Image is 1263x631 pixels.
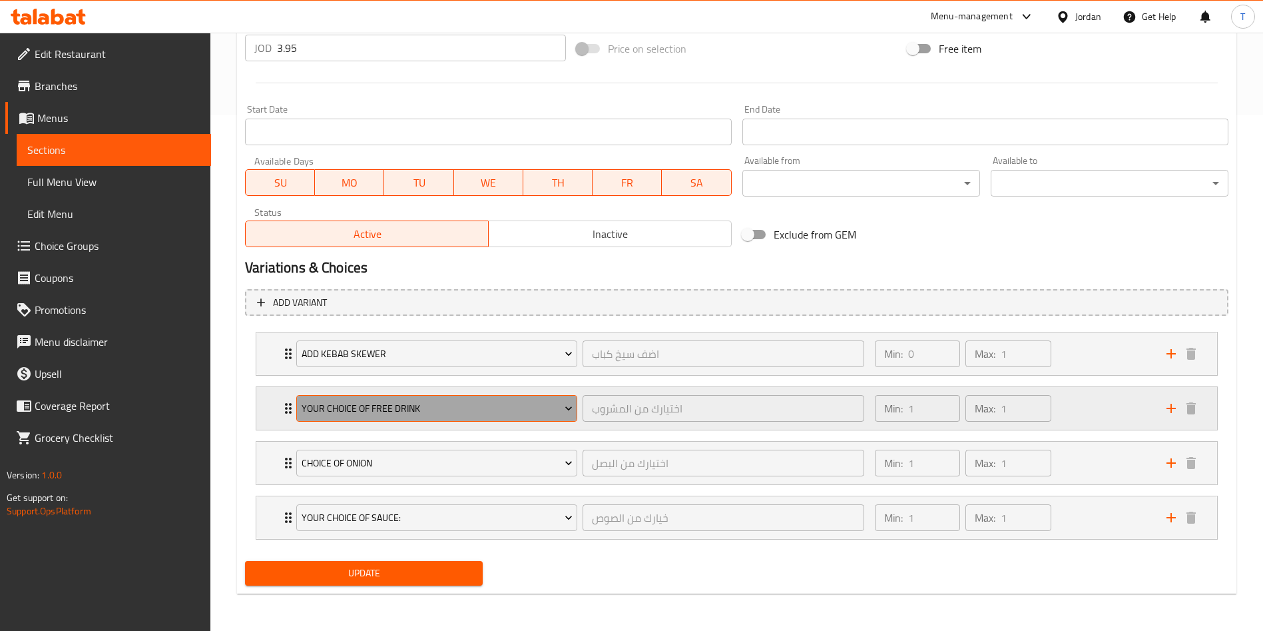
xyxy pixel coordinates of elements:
div: Menu-management [931,9,1013,25]
a: Choice Groups [5,230,211,262]
a: Coverage Report [5,390,211,422]
span: Grocery Checklist [35,430,200,446]
span: Get support on: [7,489,68,506]
button: delete [1181,398,1201,418]
span: MO [320,173,379,193]
span: T [1240,9,1245,24]
span: FR [598,173,656,193]
span: Edit Restaurant [35,46,200,62]
span: 1.0.0 [41,466,62,484]
p: Min: [884,455,903,471]
span: WE [459,173,518,193]
a: Grocery Checklist [5,422,211,454]
div: Expand [256,442,1217,484]
li: Expand [245,436,1228,490]
button: Choice Of Onion [296,450,577,476]
span: Upsell [35,366,200,382]
button: add [1161,398,1181,418]
span: Version: [7,466,39,484]
button: Add variant [245,289,1228,316]
button: Update [245,561,483,586]
button: Inactive [488,221,732,247]
li: Expand [245,381,1228,436]
span: Price on selection [608,41,686,57]
button: WE [454,169,523,196]
h2: Variations & Choices [245,258,1228,278]
button: MO [315,169,384,196]
span: Free item [939,41,981,57]
span: TH [529,173,587,193]
div: Expand [256,332,1217,375]
div: Expand [256,496,1217,539]
a: Coupons [5,262,211,294]
span: Full Menu View [27,174,200,190]
button: Active [245,221,489,247]
button: add [1161,453,1181,473]
span: Sections [27,142,200,158]
span: TU [389,173,448,193]
span: Add variant [273,295,327,311]
a: Upsell [5,358,211,390]
p: Max: [975,346,995,362]
p: Min: [884,510,903,526]
div: Expand [256,387,1217,430]
span: Update [256,565,472,582]
a: Full Menu View [17,166,211,198]
span: SA [667,173,726,193]
button: TH [523,169,593,196]
li: Expand [245,490,1228,545]
span: Branches [35,78,200,94]
button: SA [662,169,731,196]
span: Coverage Report [35,398,200,414]
span: Menu disclaimer [35,334,200,350]
span: Active [251,225,483,244]
button: Add Kebab Skewer [296,340,577,367]
span: Edit Menu [27,206,200,222]
span: Your choice of sauce: [302,510,573,526]
span: Your Choice Of Free Drink [302,400,573,417]
p: Min: [884,346,903,362]
span: Menus [37,110,200,126]
button: add [1161,344,1181,364]
button: SU [245,169,315,196]
button: add [1161,508,1181,528]
button: FR [593,169,662,196]
p: Max: [975,400,995,416]
a: Menu disclaimer [5,326,211,358]
a: Branches [5,70,211,102]
div: Jordan [1075,9,1101,24]
a: Promotions [5,294,211,326]
a: Sections [17,134,211,166]
div: ​ [742,170,980,197]
p: JOD [254,40,272,56]
a: Menus [5,102,211,134]
button: TU [384,169,453,196]
span: Choice Groups [35,238,200,254]
li: Expand [245,326,1228,381]
span: Add Kebab Skewer [302,346,573,362]
p: Max: [975,455,995,471]
input: Please enter price [277,35,566,61]
span: Choice Of Onion [302,455,573,472]
span: SU [251,173,310,193]
span: Coupons [35,270,200,286]
button: delete [1181,508,1201,528]
button: delete [1181,453,1201,473]
button: delete [1181,344,1201,364]
p: Min: [884,400,903,416]
a: Support.OpsPlatform [7,502,91,520]
span: Promotions [35,302,200,318]
button: Your Choice Of Free Drink [296,395,577,422]
span: Inactive [494,225,726,244]
div: ​ [991,170,1228,197]
a: Edit Restaurant [5,38,211,70]
button: Your choice of sauce: [296,504,577,531]
a: Edit Menu [17,198,211,230]
span: Exclude from GEM [774,227,856,243]
p: Max: [975,510,995,526]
